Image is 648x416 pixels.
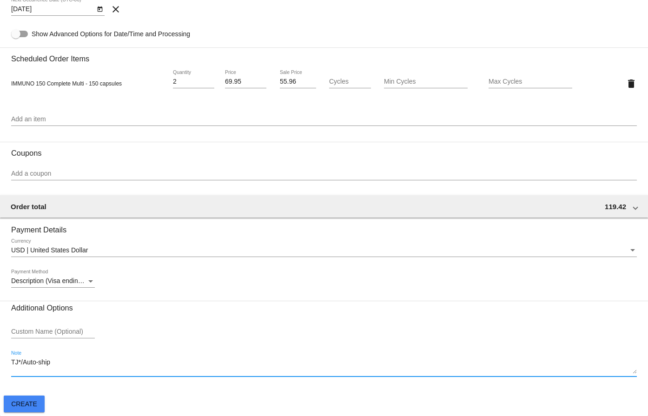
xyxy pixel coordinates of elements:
[384,78,468,86] input: Min Cycles
[280,78,316,86] input: Sale Price
[225,78,266,86] input: Price
[11,6,95,13] input: Next Occurrence Date (UTC-06)
[11,328,95,336] input: Custom Name (Optional)
[11,304,637,312] h3: Additional Options
[32,29,190,39] span: Show Advanced Options for Date/Time and Processing
[110,4,121,15] mat-icon: clear
[11,218,637,234] h3: Payment Details
[605,203,626,211] span: 119.42
[4,396,45,412] button: Create
[11,277,95,285] mat-select: Payment Method
[489,78,572,86] input: Max Cycles
[626,78,637,89] mat-icon: delete
[11,400,37,408] span: Create
[11,47,637,63] h3: Scheduled Order Items
[11,247,637,254] mat-select: Currency
[11,170,637,178] input: Add a coupon
[11,80,122,87] span: IMMUNO 150 Complete Multi - 150 capsules
[173,78,214,86] input: Quantity
[11,142,637,158] h3: Coupons
[11,203,46,211] span: Order total
[11,246,88,254] span: USD | United States Dollar
[11,277,407,284] span: Description (Visa ending in 5366 (expires [CREDIT_CARD_DATA])) GatewayCustomerId (762278212) Gate...
[329,78,370,86] input: Cycles
[95,4,105,13] button: Open calendar
[11,116,637,123] input: Add an item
